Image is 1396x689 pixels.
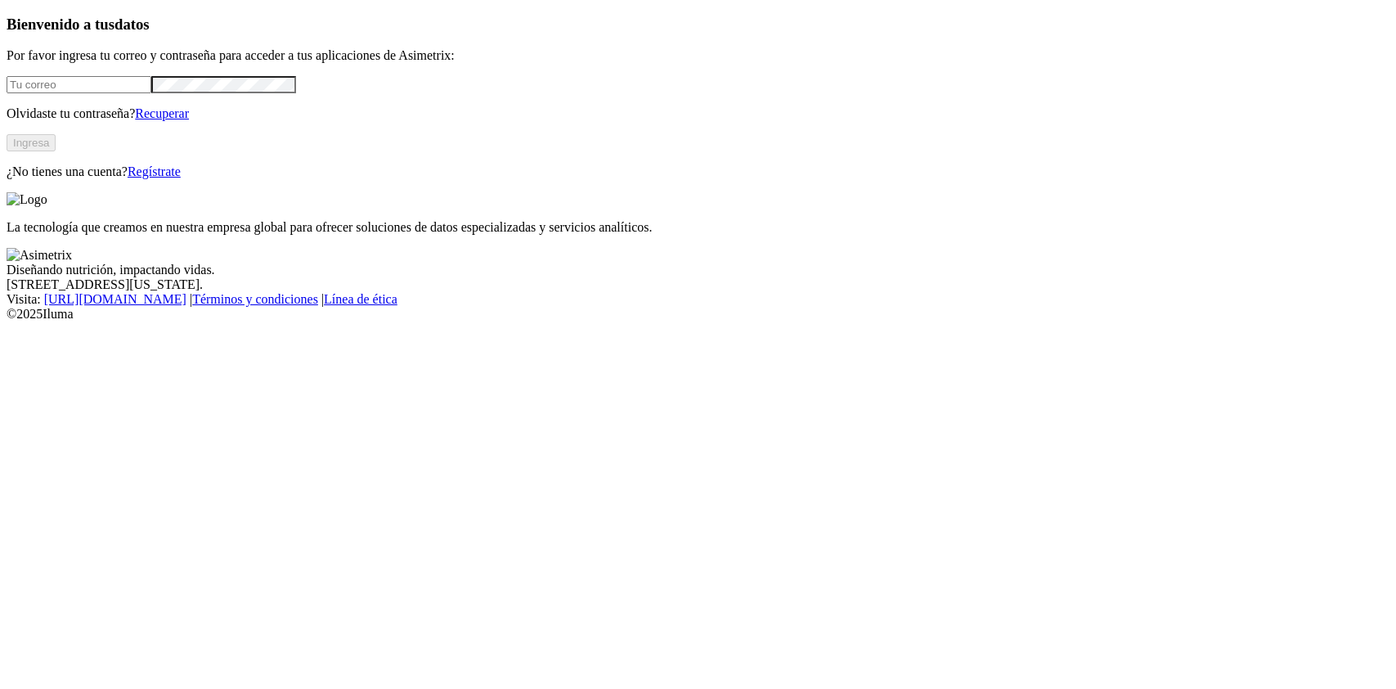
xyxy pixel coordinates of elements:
a: Regístrate [128,164,181,178]
div: [STREET_ADDRESS][US_STATE]. [7,277,1389,292]
div: Diseñando nutrición, impactando vidas. [7,263,1389,277]
a: Línea de ética [324,292,397,306]
button: Ingresa [7,134,56,151]
p: ¿No tienes una cuenta? [7,164,1389,179]
span: datos [114,16,150,33]
a: [URL][DOMAIN_NAME] [44,292,186,306]
img: Asimetrix [7,248,72,263]
img: Logo [7,192,47,207]
input: Tu correo [7,76,151,93]
a: Recuperar [135,106,189,120]
p: Olvidaste tu contraseña? [7,106,1389,121]
div: Visita : | | [7,292,1389,307]
a: Términos y condiciones [192,292,318,306]
p: La tecnología que creamos en nuestra empresa global para ofrecer soluciones de datos especializad... [7,220,1389,235]
p: Por favor ingresa tu correo y contraseña para acceder a tus aplicaciones de Asimetrix: [7,48,1389,63]
div: © 2025 Iluma [7,307,1389,322]
h3: Bienvenido a tus [7,16,1389,34]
